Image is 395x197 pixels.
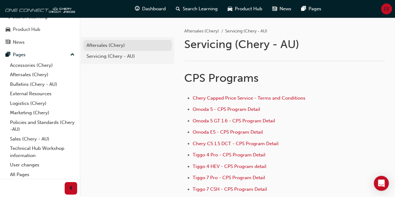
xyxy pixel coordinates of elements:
[225,28,267,35] li: Servicing (Chery - AU)
[193,186,267,192] a: Tiggo 7 CSH - CPS Program Detail
[70,51,75,59] span: up-icon
[301,5,306,13] span: pages-icon
[267,2,296,15] a: news-iconNews
[7,144,77,160] a: Technical Hub Workshop information
[279,5,291,12] span: News
[2,49,77,61] button: Pages
[7,160,77,170] a: User changes
[296,2,326,15] a: pages-iconPages
[7,61,77,70] a: Accessories (Chery)
[193,118,275,124] a: Omoda 5 GT 1.6 - CPS Program Detail
[83,51,172,62] a: Servicing (Chery - AU)
[7,99,77,108] a: Logistics (Chery)
[6,14,10,20] span: search-icon
[13,26,40,33] div: Product Hub
[374,176,389,191] div: Open Intercom Messenger
[183,5,218,12] span: Search Learning
[135,5,140,13] span: guage-icon
[13,51,26,58] div: Pages
[176,5,180,13] span: search-icon
[228,5,232,13] span: car-icon
[193,129,263,135] a: Omoda E5 - CPS Program Detail
[7,70,77,80] a: Aftersales (Chery)
[7,89,77,99] a: External Resources
[384,5,389,12] span: LV
[193,175,265,180] a: Tiggo 7 Pro - CPS Program Detail
[3,2,75,15] img: oneconnect
[69,185,73,192] span: prev-icon
[7,170,77,180] a: All Pages
[142,5,166,12] span: Dashboard
[171,2,223,15] a: search-iconSearch Learning
[223,2,267,15] a: car-iconProduct Hub
[86,53,169,60] div: Servicing (Chery - AU)
[13,39,25,46] div: News
[130,2,171,15] a: guage-iconDashboard
[6,40,10,45] span: news-icon
[7,118,77,134] a: Policies and Standards (Chery -AU)
[272,5,277,13] span: news-icon
[193,106,260,112] a: Omoda 5 - CPS Program Detail
[83,40,172,51] a: Aftersales (Chery)
[309,5,321,12] span: Pages
[184,37,348,51] h1: Servicing (Chery - AU)
[184,28,219,34] a: Aftersales (Chery)
[6,52,10,58] span: pages-icon
[2,37,77,48] a: News
[7,80,77,89] a: Bulletins (Chery - AU)
[193,164,266,169] a: Tiggo 4 HEV - CPS Program detail
[86,42,169,49] div: Aftersales (Chery)
[193,141,279,146] a: Chery C5 1.5 DCT - CPS Program Detail
[7,134,77,144] a: Sales (Chery - AU)
[2,24,77,35] a: Product Hub
[6,27,10,32] span: car-icon
[193,95,305,101] a: Chery Capped Price Service - Terms and Conditions
[184,71,259,85] span: CPS Programs
[7,108,77,118] a: Marketing (Chery)
[193,152,265,158] a: Tiggo 4 Pro - CPS Program Detail
[381,3,392,14] button: LV
[235,5,262,12] span: Product Hub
